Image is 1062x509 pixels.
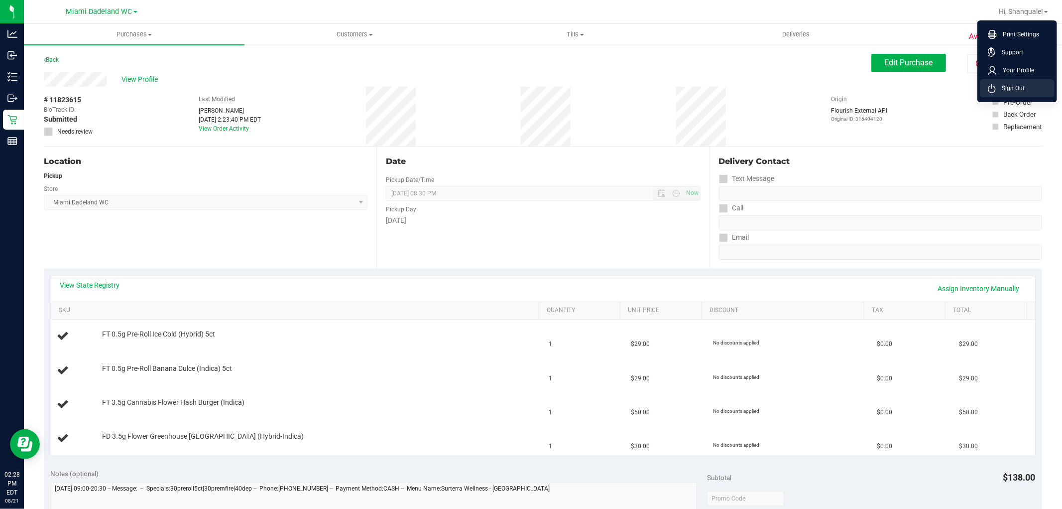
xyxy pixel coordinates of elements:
a: Support [988,47,1051,57]
span: $0.00 [877,339,892,349]
span: $30.00 [959,442,978,451]
label: Text Message [719,171,775,186]
span: No discounts applied [713,374,759,380]
iframe: Resource center [10,429,40,459]
span: BioTrack ID: [44,105,76,114]
div: [PERSON_NAME] [199,106,261,115]
inline-svg: Outbound [7,93,17,103]
label: Last Modified [199,95,235,104]
div: Replacement [1003,122,1042,132]
input: Format: (999) 999-9999 [719,215,1042,230]
label: Call [719,201,744,215]
span: $0.00 [877,408,892,417]
span: 1 [549,408,553,417]
label: Pickup Date/Time [386,175,434,184]
span: Submitted [44,114,77,125]
span: Awaiting Payment [969,31,1030,42]
span: Needs review [57,127,93,136]
span: No discounts applied [713,408,759,414]
button: Edit Purchase [871,54,946,72]
label: Origin [831,95,847,104]
span: 1 [549,374,553,383]
span: $50.00 [631,408,650,417]
div: Date [386,156,700,168]
label: Email [719,230,749,245]
li: Sign Out [980,79,1055,97]
span: $29.00 [631,374,650,383]
input: Format: (999) 999-9999 [719,186,1042,201]
a: View State Registry [60,280,120,290]
span: FT 0.5g Pre-Roll Banana Dulce (Indica) 5ct [102,364,232,373]
a: Tax [872,307,942,315]
a: Discount [709,307,860,315]
input: Promo Code [707,491,784,506]
span: FT 3.5g Cannabis Flower Hash Burger (Indica) [102,398,244,407]
button: Cancel Purchase [967,54,1042,73]
p: Original ID: 316404120 [831,115,887,123]
inline-svg: Inbound [7,50,17,60]
strong: Pickup [44,172,62,179]
span: Tills [466,30,685,39]
a: Customers [244,24,465,45]
a: Assign Inventory Manually [932,280,1026,297]
span: $30.00 [631,442,650,451]
inline-svg: Retail [7,115,17,125]
div: [DATE] [386,215,700,226]
span: $138.00 [1003,472,1036,483]
div: Location [44,156,367,168]
div: [DATE] 2:23:40 PM EDT [199,115,261,124]
span: FD 3.5g Flower Greenhouse [GEOGRAPHIC_DATA] (Hybrid-Indica) [102,432,304,441]
span: $29.00 [959,374,978,383]
inline-svg: Inventory [7,72,17,82]
span: No discounts applied [713,340,759,345]
inline-svg: Reports [7,136,17,146]
div: Flourish External API [831,106,887,123]
span: 1 [549,339,553,349]
span: $29.00 [959,339,978,349]
p: 08/21 [4,497,19,505]
a: SKU [59,307,535,315]
a: View Order Activity [199,125,249,132]
div: Delivery Contact [719,156,1042,168]
span: Support [996,47,1023,57]
span: $29.00 [631,339,650,349]
span: Sign Out [996,83,1025,93]
span: 1 [549,442,553,451]
span: # 11823615 [44,95,81,105]
span: Print Settings [997,29,1039,39]
label: Pickup Day [386,205,416,214]
span: - [78,105,80,114]
span: $50.00 [959,408,978,417]
span: $0.00 [877,374,892,383]
span: Your Profile [997,65,1034,75]
span: Deliveries [769,30,823,39]
div: Back Order [1003,109,1036,119]
a: Unit Price [628,307,698,315]
span: Purchases [24,30,244,39]
span: Notes (optional) [51,470,99,478]
span: Customers [245,30,465,39]
span: Hi, Shanquale! [999,7,1043,15]
a: Deliveries [686,24,906,45]
a: Back [44,56,59,63]
span: Edit Purchase [885,58,933,67]
p: 02:28 PM EDT [4,470,19,497]
a: Total [953,307,1023,315]
a: Tills [465,24,686,45]
span: Miami Dadeland WC [66,7,132,16]
a: Quantity [547,307,616,315]
label: Store [44,184,58,193]
span: FT 0.5g Pre-Roll Ice Cold (Hybrid) 5ct [102,330,215,339]
span: Subtotal [707,474,731,482]
span: No discounts applied [713,442,759,448]
span: $0.00 [877,442,892,451]
a: Purchases [24,24,244,45]
inline-svg: Analytics [7,29,17,39]
span: View Profile [121,74,161,85]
